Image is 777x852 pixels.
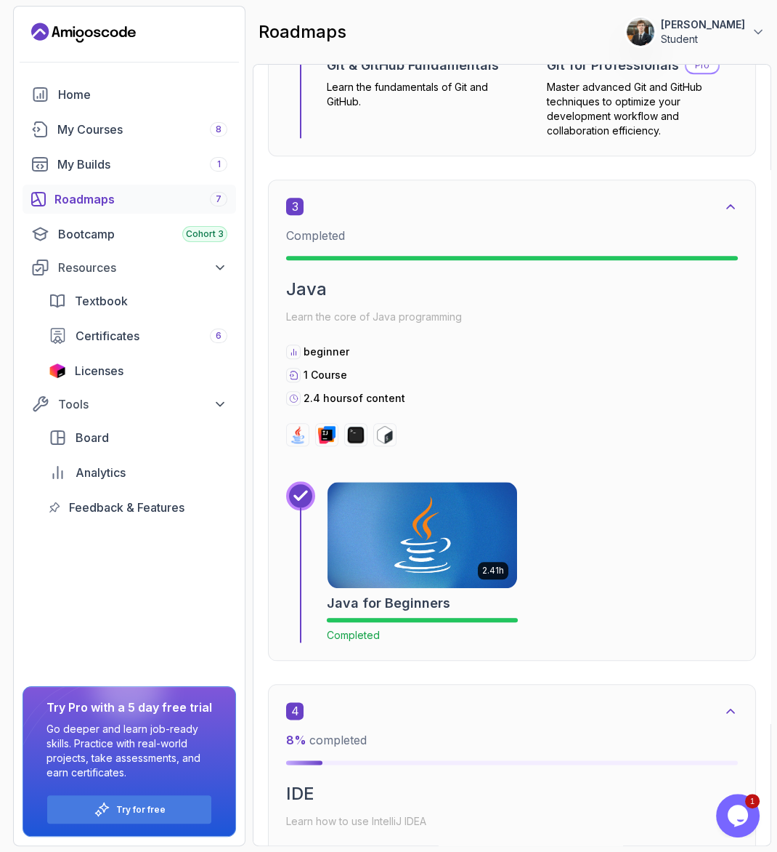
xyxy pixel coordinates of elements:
[327,80,518,109] p: Learn the fundamentals of Git and GitHub.
[23,150,236,179] a: builds
[661,17,745,32] p: [PERSON_NAME]
[304,369,347,381] span: 1 Course
[327,629,380,641] span: Completed
[286,307,738,327] p: Learn the core of Java programming
[31,21,136,44] a: Landing page
[40,423,236,452] a: board
[547,55,679,76] h2: Git for Professionals
[23,220,236,249] a: bootcamp
[686,58,718,73] p: Pro
[286,782,738,805] h2: IDE
[49,363,66,378] img: jetbrains icon
[286,228,345,243] span: Completed
[46,795,212,824] button: Try for free
[58,225,227,243] div: Bootcamp
[216,330,221,342] span: 6
[76,464,126,481] span: Analytics
[75,362,123,379] span: Licenses
[116,804,166,816] a: Try for free
[76,429,109,446] span: Board
[327,593,450,614] h2: Java for Beginners
[40,458,236,487] a: analytics
[23,115,236,144] a: courses
[626,17,765,47] button: user profile image[PERSON_NAME]Student
[547,80,738,138] p: Master advanced Git and GitHub techniques to optimize your development workflow and collaboration...
[627,18,654,46] img: user profile image
[286,702,304,720] span: 4
[259,20,346,44] h2: roadmaps
[376,426,394,443] img: bash logo
[216,193,221,205] span: 7
[54,190,227,208] div: Roadmaps
[46,722,212,780] p: Go deeper and learn job-ready skills. Practice with real-world projects, take assessments, and ea...
[40,286,236,316] a: textbook
[76,327,139,345] span: Certificates
[661,32,745,47] p: Student
[327,55,499,76] h2: Git & GitHub Fundamentals
[217,158,221,170] span: 1
[286,278,738,301] h2: Java
[23,391,236,417] button: Tools
[304,391,405,406] p: 2.4 hours of content
[23,80,236,109] a: home
[58,395,227,413] div: Tools
[40,493,236,522] a: feedback
[216,124,221,135] span: 8
[286,733,306,747] span: 8 %
[57,156,227,173] div: My Builds
[75,292,128,310] span: Textbook
[58,86,227,103] div: Home
[286,733,367,747] span: completed
[57,121,227,138] div: My Courses
[40,321,236,350] a: certificates
[304,345,349,359] p: beginner
[482,565,504,576] p: 2.41h
[23,254,236,281] button: Resources
[286,811,738,832] p: Learn how to use IntelliJ IDEA
[286,198,304,215] span: 3
[69,499,184,516] span: Feedback & Features
[40,356,236,385] a: licenses
[716,794,762,837] iframe: chat widget
[327,481,518,643] a: Java for Beginners card2.41hJava for BeginnersCompleted
[58,259,227,276] div: Resources
[186,228,224,240] span: Cohort 3
[23,185,236,214] a: roadmaps
[328,482,517,588] img: Java for Beginners card
[289,426,306,443] img: java logo
[347,426,365,443] img: terminal logo
[318,426,335,443] img: intellij logo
